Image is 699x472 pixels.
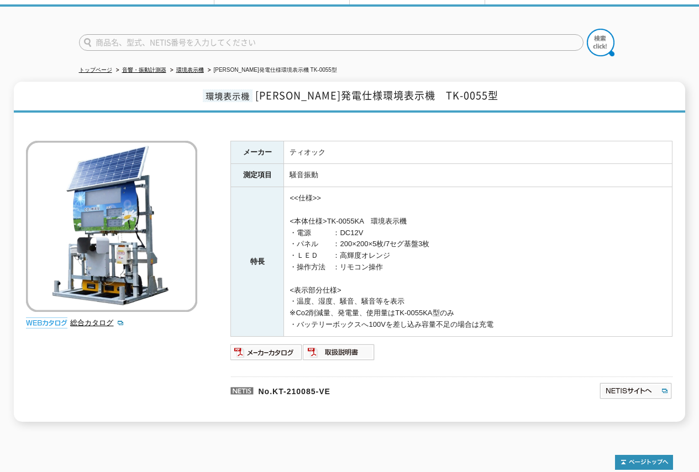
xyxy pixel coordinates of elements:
img: トップページへ [615,455,673,470]
a: トップページ [79,67,112,73]
img: 太陽光発電仕様環境表示機 TK-0055型 [26,141,197,312]
a: 総合カタログ [70,319,124,327]
li: [PERSON_NAME]発電仕様環境表示機 TK-0055型 [206,65,337,76]
th: 特長 [231,187,284,337]
img: 取扱説明書 [303,343,375,361]
a: 環境表示機 [176,67,204,73]
td: 騒音振動 [284,164,672,187]
a: 取扱説明書 [303,351,375,359]
img: webカタログ [26,317,67,328]
td: <<仕様>> <本体仕様>TK-0055KA 環境表示機 ・電源 ：DC12V ・パネル ：200×200×5枚/7セグ基盤3枚 ・ＬＥＤ ：高輝度オレンジ ・操作方法 ：リモコン操作 <表示部... [284,187,672,337]
th: 測定項目 [231,164,284,187]
img: メーカーカタログ [230,343,303,361]
input: 商品名、型式、NETIS番号を入力してください [79,34,584,51]
th: メーカー [231,141,284,164]
a: 音響・振動計測器 [122,67,166,73]
p: No.KT-210085-VE [230,376,492,403]
td: ティオック [284,141,672,164]
a: メーカーカタログ [230,351,303,359]
span: 環境表示機 [203,89,253,102]
span: [PERSON_NAME]発電仕様環境表示機 TK-0055型 [255,88,498,103]
img: NETISサイトへ [599,382,672,400]
img: btn_search.png [587,29,614,56]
